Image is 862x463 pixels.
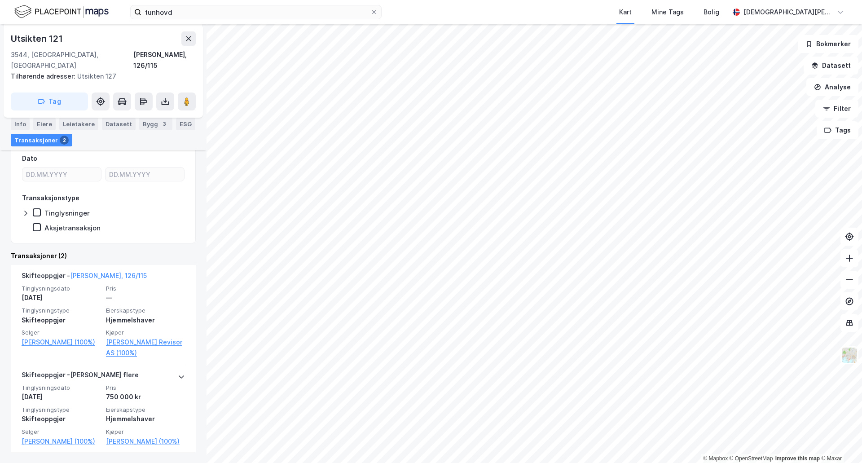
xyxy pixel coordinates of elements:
div: Utsikten 121 [11,31,65,46]
div: Datasett [102,118,136,130]
span: Tilhørende adresser: [11,72,77,80]
div: Transaksjoner [11,134,72,146]
a: [PERSON_NAME], 126/115 [70,272,147,279]
span: Tinglysningstype [22,307,101,314]
img: Z [841,347,858,364]
div: 3 [160,119,169,128]
span: Eierskapstype [106,406,185,414]
div: Kart [619,7,632,18]
div: Skifteoppgjør - [PERSON_NAME] flere [22,370,139,384]
button: Analyse [806,78,858,96]
a: OpenStreetMap [730,455,773,462]
div: Transaksjonstype [22,193,79,203]
a: Mapbox [703,455,728,462]
div: Skifteoppgjør [22,315,101,326]
div: Hjemmelshaver [106,315,185,326]
span: Kjøper [106,329,185,336]
div: [DATE] [22,392,101,402]
input: DD.MM.YYYY [22,168,101,181]
div: Eiere [33,118,56,130]
a: [PERSON_NAME] (100%) [22,337,101,348]
span: Eierskapstype [106,307,185,314]
span: Tinglysningsdato [22,285,101,292]
div: Bygg [139,118,172,130]
div: Dato [22,153,37,164]
button: Tag [11,93,88,110]
div: Tinglysninger [44,209,90,217]
div: [PERSON_NAME], 126/115 [133,49,196,71]
input: DD.MM.YYYY [106,168,184,181]
div: Utsikten 127 [11,71,189,82]
div: 3544, [GEOGRAPHIC_DATA], [GEOGRAPHIC_DATA] [11,49,133,71]
button: Bokmerker [798,35,858,53]
button: Datasett [804,57,858,75]
div: Bolig [704,7,719,18]
div: — [106,292,185,303]
a: Improve this map [775,455,820,462]
a: [PERSON_NAME] Revisor AS (100%) [106,337,185,358]
div: Info [11,118,30,130]
span: Tinglysningsdato [22,384,101,392]
button: Tags [817,121,858,139]
span: Tinglysningstype [22,406,101,414]
div: [DEMOGRAPHIC_DATA][PERSON_NAME] [743,7,833,18]
div: Transaksjoner (2) [11,251,196,261]
div: Mine Tags [651,7,684,18]
div: Aksjetransaksjon [44,224,101,232]
div: Kontrollprogram for chat [817,420,862,463]
div: Skifteoppgjør [22,414,101,424]
a: [PERSON_NAME] (100%) [22,436,101,447]
div: 2 [60,136,69,145]
img: logo.f888ab2527a4732fd821a326f86c7f29.svg [14,4,109,20]
span: Pris [106,285,185,292]
div: ESG [176,118,195,130]
span: Kjøper [106,428,185,436]
span: Selger [22,329,101,336]
span: Pris [106,384,185,392]
div: Leietakere [59,118,98,130]
span: Selger [22,428,101,436]
div: 750 000 kr [106,392,185,402]
div: [DATE] [22,292,101,303]
a: [PERSON_NAME] (100%) [106,436,185,447]
div: Skifteoppgjør - [22,270,147,285]
iframe: Chat Widget [817,420,862,463]
button: Filter [815,100,858,118]
div: Hjemmelshaver [106,414,185,424]
input: Søk på adresse, matrikkel, gårdeiere, leietakere eller personer [141,5,370,19]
